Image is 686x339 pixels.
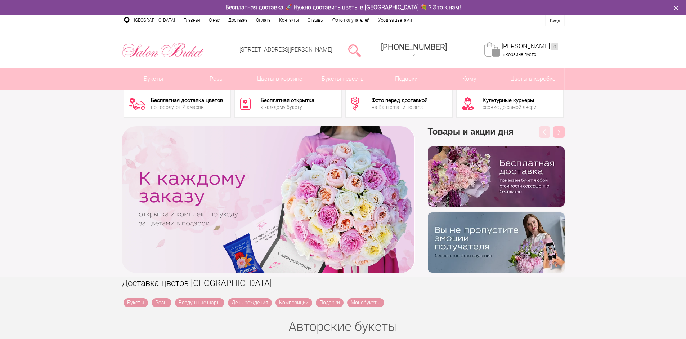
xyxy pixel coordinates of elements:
[239,46,332,53] a: [STREET_ADDRESS][PERSON_NAME]
[550,18,560,23] a: Вход
[152,298,171,307] a: Розы
[228,298,272,307] a: День рождения
[288,319,398,334] a: Авторские букеты
[372,105,427,110] div: на Ваш email и по sms
[124,298,148,307] a: Букеты
[151,105,223,110] div: по городу, от 2-х часов
[261,105,314,110] div: к каждому букету
[175,298,224,307] a: Воздушные шары
[316,298,344,307] a: Подарки
[122,41,204,60] img: Цветы Нижний Новгород
[122,277,565,290] h1: Доставка цветов [GEOGRAPHIC_DATA]
[179,15,205,26] a: Главная
[122,68,185,90] a: Букеты
[151,98,223,103] div: Бесплатная доставка цветов
[116,4,570,11] div: Бесплатная доставка 🚀 Нужно доставить цветы в [GEOGRAPHIC_DATA] 💐 ? Это к нам!
[551,43,558,50] ins: 0
[381,43,447,52] span: [PHONE_NUMBER]
[428,212,565,273] img: v9wy31nijnvkfycrkduev4dhgt9psb7e.png.webp
[428,146,565,207] img: hpaj04joss48rwypv6hbykmvk1dj7zyr.png.webp
[224,15,252,26] a: Доставка
[375,68,438,90] a: Подарки
[252,15,275,26] a: Оплата
[501,68,564,90] a: Цветы в коробке
[347,298,384,307] a: Монобукеты
[303,15,328,26] a: Отзывы
[261,98,314,103] div: Бесплатная открытка
[483,98,537,103] div: Культурные курьеры
[502,52,536,57] span: В корзине пусто
[372,98,427,103] div: Фото перед доставкой
[328,15,374,26] a: Фото получателей
[502,42,558,50] a: [PERSON_NAME]
[205,15,224,26] a: О нас
[185,68,248,90] a: Розы
[553,126,565,138] button: Next
[377,40,451,61] a: [PHONE_NUMBER]
[428,126,565,146] h3: Товары и акции дня
[248,68,311,90] a: Цветы в корзине
[374,15,416,26] a: Уход за цветами
[275,298,312,307] a: Композиции
[483,105,537,110] div: сервис до самой двери
[438,68,501,90] span: Кому
[275,15,303,26] a: Контакты
[311,68,375,90] a: Букеты невесты
[130,15,179,26] a: [GEOGRAPHIC_DATA]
